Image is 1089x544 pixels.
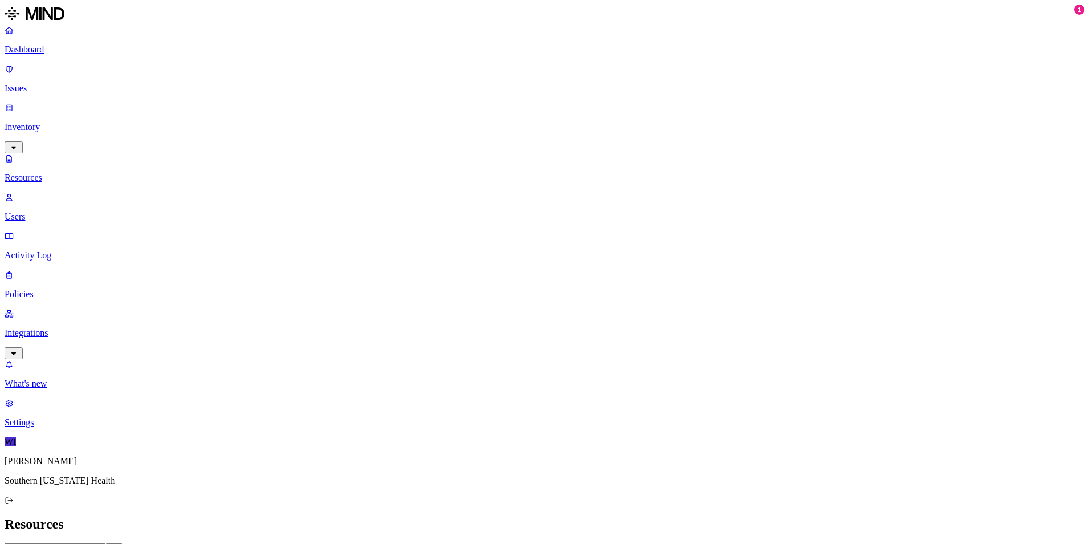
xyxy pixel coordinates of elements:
[5,173,1084,183] p: Resources
[5,270,1084,299] a: Policies
[5,122,1084,132] p: Inventory
[5,379,1084,389] p: What's new
[5,437,16,446] span: WI
[5,517,1084,532] h2: Resources
[5,44,1084,55] p: Dashboard
[5,25,1084,55] a: Dashboard
[5,250,1084,261] p: Activity Log
[5,359,1084,389] a: What's new
[5,64,1084,94] a: Issues
[1074,5,1084,15] div: 1
[5,231,1084,261] a: Activity Log
[5,289,1084,299] p: Policies
[5,476,1084,486] p: Southern [US_STATE] Health
[5,153,1084,183] a: Resources
[5,192,1084,222] a: Users
[5,308,1084,358] a: Integrations
[5,5,1084,25] a: MIND
[5,398,1084,428] a: Settings
[5,103,1084,152] a: Inventory
[5,417,1084,428] p: Settings
[5,5,64,23] img: MIND
[5,212,1084,222] p: Users
[5,328,1084,338] p: Integrations
[5,83,1084,94] p: Issues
